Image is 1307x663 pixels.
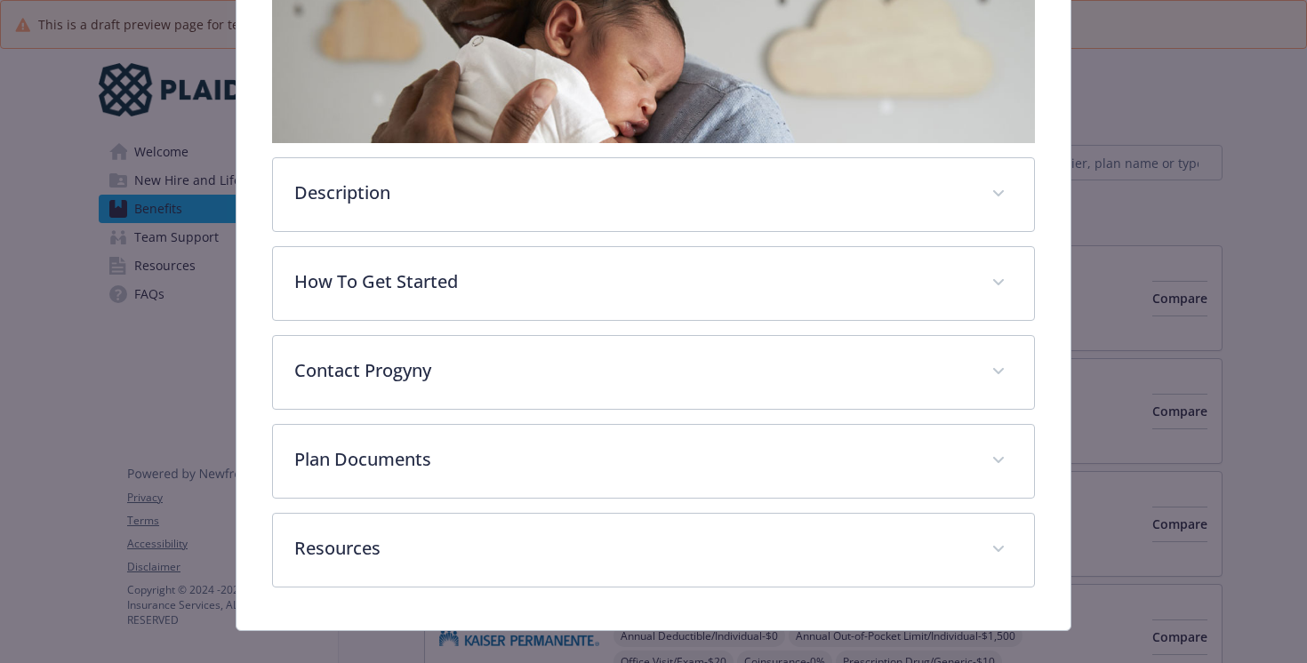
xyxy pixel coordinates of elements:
p: Contact Progyny [294,357,971,384]
div: Contact Progyny [273,336,1035,409]
p: Resources [294,535,971,562]
div: Description [273,158,1035,231]
div: Resources [273,514,1035,587]
div: Plan Documents [273,425,1035,498]
div: How To Get Started [273,247,1035,320]
p: Description [294,180,971,206]
p: Plan Documents [294,446,971,473]
p: How To Get Started [294,268,971,295]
